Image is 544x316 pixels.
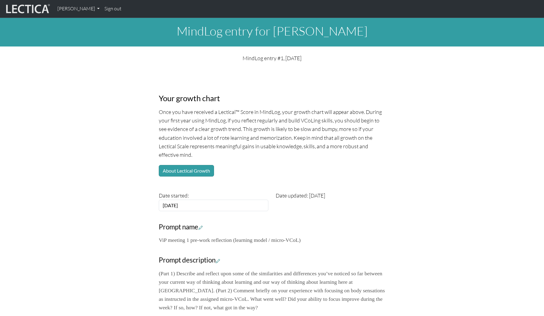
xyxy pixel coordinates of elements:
a: [PERSON_NAME] [55,2,102,15]
h3: Prompt description [159,256,385,264]
p: Once you have received a Lectical™ Score in MindLog, your growth chart will appear above. During ... [159,108,385,159]
p: (Part 1) Describe and reflect upon some of the similarities and differences you’ve noticed so far... [159,269,385,312]
h3: Prompt name [159,223,385,231]
h3: Your growth chart [159,94,385,103]
div: Date updated: [DATE] [272,191,389,211]
label: Date started: [159,191,189,200]
button: About Lectical Growth [159,165,214,177]
img: lecticalive [5,3,50,15]
p: MindLog entry #1, [DATE] [159,54,385,62]
a: Sign out [102,2,124,15]
p: ViP meeting 1 pre-work reflection (learning model / micro-VCoL) [159,236,385,244]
